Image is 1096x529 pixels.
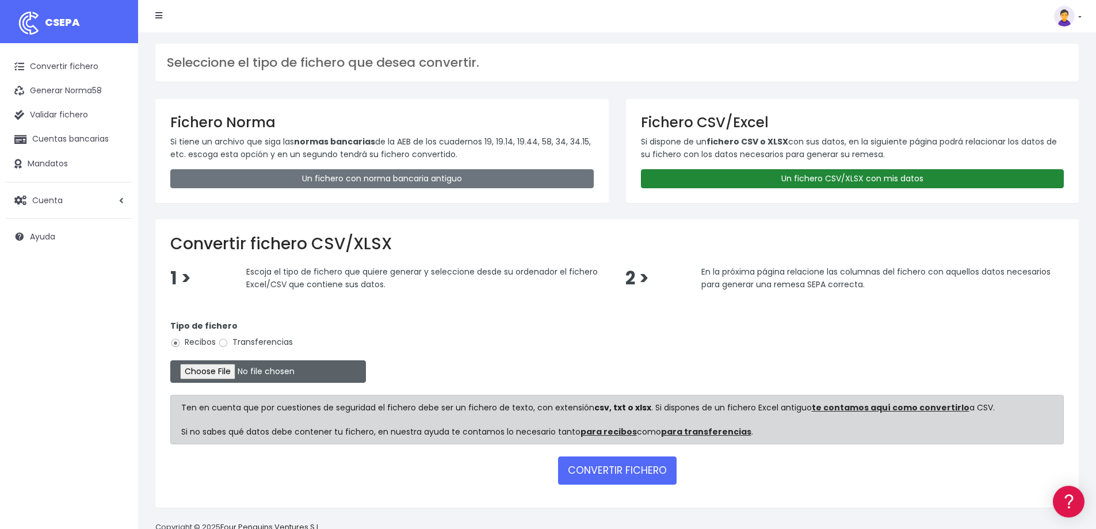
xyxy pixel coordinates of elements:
a: Convertir fichero [6,55,132,79]
span: CSEPA [45,15,80,29]
a: Cuenta [6,188,132,212]
h3: Seleccione el tipo de fichero que desea convertir. [167,55,1067,70]
span: Ayuda [30,231,55,242]
button: CONVERTIR FICHERO [558,456,677,484]
h2: Convertir fichero CSV/XLSX [170,234,1064,254]
div: Programadores [12,276,219,287]
div: Facturación [12,229,219,239]
a: General [12,247,219,265]
a: para transferencias [661,426,751,437]
label: Transferencias [218,336,293,348]
a: Ayuda [6,224,132,249]
button: Contáctanos [12,308,219,328]
div: Convertir ficheros [12,127,219,138]
strong: Tipo de fichero [170,320,238,332]
a: Validar fichero [6,103,132,127]
a: Un fichero con norma bancaria antiguo [170,169,594,188]
span: 2 > [625,266,649,291]
h3: Fichero CSV/Excel [641,114,1064,131]
a: te contamos aquí como convertirlo [812,402,969,413]
span: Cuenta [32,194,63,205]
a: para recibos [581,426,637,437]
p: Si tiene un archivo que siga las de la AEB de los cuadernos 19, 19.14, 19.44, 58, 34, 34.15, etc.... [170,135,594,161]
span: En la próxima página relacione las columnas del fichero con aquellos datos necesarios para genera... [701,266,1051,290]
span: Escoja el tipo de fichero que quiere generar y seleccione desde su ordenador el fichero Excel/CSV... [246,266,598,290]
strong: normas bancarias [294,136,375,147]
a: Formatos [12,146,219,163]
div: Información general [12,80,219,91]
a: Generar Norma58 [6,79,132,103]
p: Si dispone de un con sus datos, en la siguiente página podrá relacionar los datos de su fichero c... [641,135,1064,161]
a: API [12,294,219,312]
h3: Fichero Norma [170,114,594,131]
a: POWERED BY ENCHANT [158,332,222,342]
a: Cuentas bancarias [6,127,132,151]
img: profile [1054,6,1075,26]
a: Mandatos [6,152,132,176]
span: 1 > [170,266,191,291]
a: Información general [12,98,219,116]
a: Perfiles de empresas [12,199,219,217]
a: Problemas habituales [12,163,219,181]
a: Un fichero CSV/XLSX con mis datos [641,169,1064,188]
strong: fichero CSV o XLSX [707,136,788,147]
div: Ten en cuenta que por cuestiones de seguridad el fichero debe ser un fichero de texto, con extens... [170,395,1064,444]
strong: csv, txt o xlsx [594,402,651,413]
img: logo [14,9,43,37]
a: Videotutoriales [12,181,219,199]
label: Recibos [170,336,216,348]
